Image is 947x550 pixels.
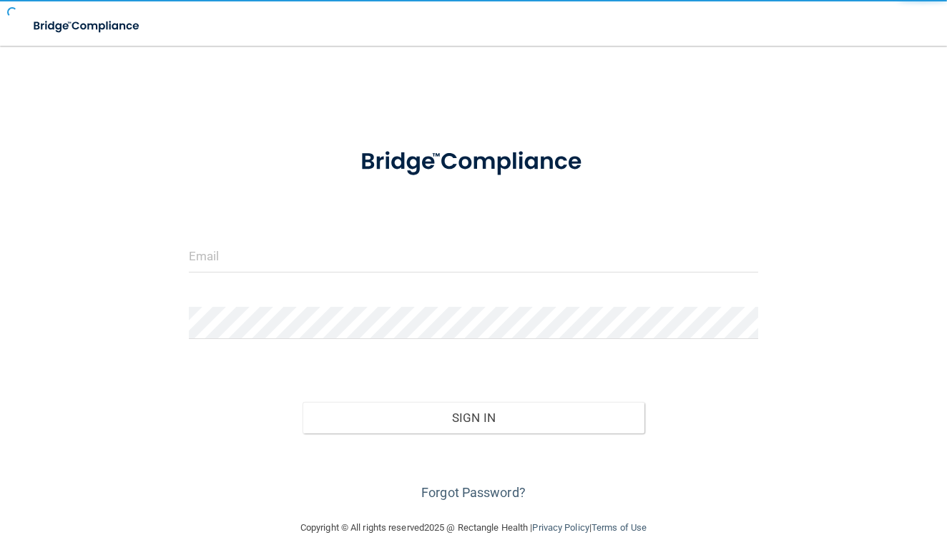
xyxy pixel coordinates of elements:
a: Privacy Policy [532,522,589,533]
button: Sign In [303,402,644,433]
a: Forgot Password? [421,485,526,500]
img: bridge_compliance_login_screen.278c3ca4.svg [336,132,610,192]
img: bridge_compliance_login_screen.278c3ca4.svg [21,11,153,41]
input: Email [189,240,758,272]
a: Terms of Use [592,522,647,533]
